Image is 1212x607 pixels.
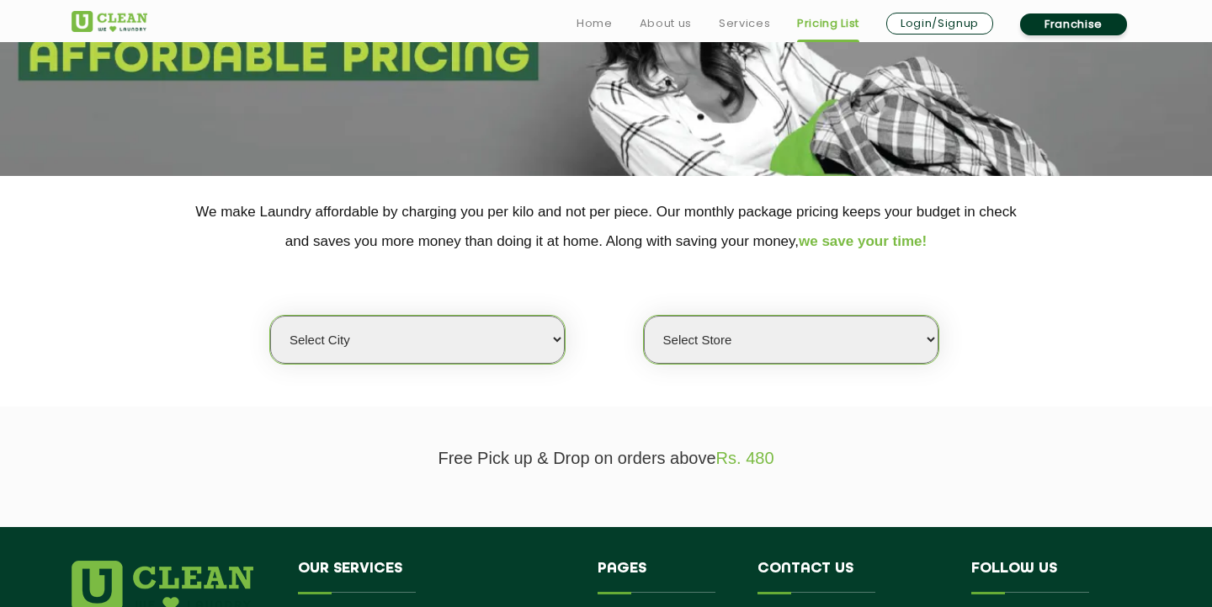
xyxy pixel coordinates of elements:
[1020,13,1127,35] a: Franchise
[72,11,147,32] img: UClean Laundry and Dry Cleaning
[577,13,613,34] a: Home
[716,449,774,467] span: Rs. 480
[971,561,1119,593] h4: Follow us
[797,13,859,34] a: Pricing List
[886,13,993,35] a: Login/Signup
[72,197,1140,256] p: We make Laundry affordable by charging you per kilo and not per piece. Our monthly package pricin...
[799,233,927,249] span: we save your time!
[298,561,572,593] h4: Our Services
[72,449,1140,468] p: Free Pick up & Drop on orders above
[640,13,692,34] a: About us
[757,561,946,593] h4: Contact us
[719,13,770,34] a: Services
[598,561,733,593] h4: Pages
